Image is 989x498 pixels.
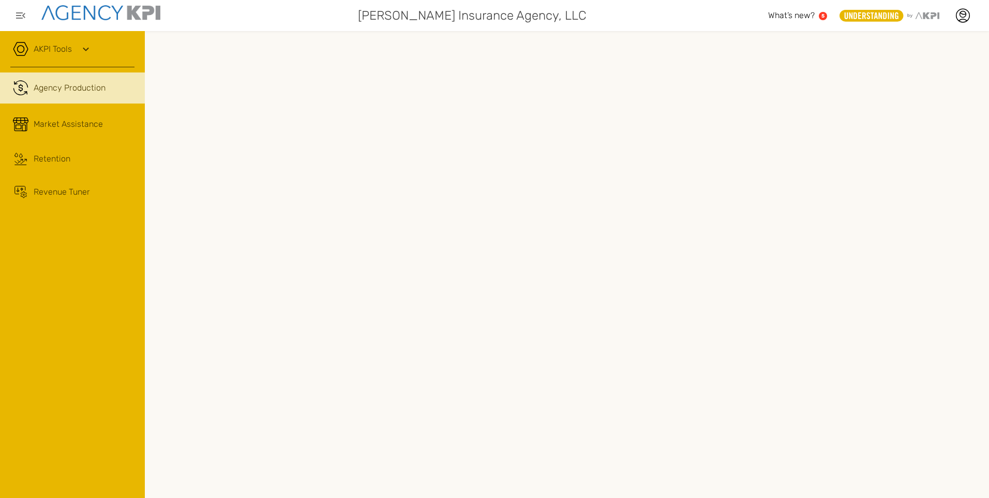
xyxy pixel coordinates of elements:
span: [PERSON_NAME] Insurance Agency, LLC [358,6,587,25]
div: Market Assistance [34,118,103,130]
text: 5 [821,13,825,19]
a: 5 [819,12,827,20]
span: What’s new? [768,10,815,20]
img: agencykpi-logo-550x69-2d9e3fa8.png [41,5,160,20]
div: Agency Production [34,82,106,94]
div: Retention [34,153,70,165]
div: Revenue Tuner [34,186,90,198]
a: AKPI Tools [34,43,72,55]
